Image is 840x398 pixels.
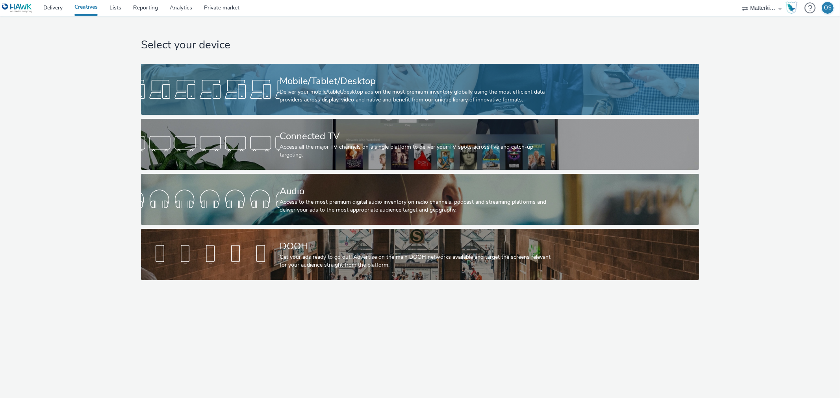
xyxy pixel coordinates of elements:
[141,38,699,53] h1: Select your device
[786,2,797,14] img: Hawk Academy
[2,3,32,13] img: undefined Logo
[824,2,832,14] div: OS
[280,143,557,159] div: Access all the major TV channels on a single platform to deliver your TV spots across live and ca...
[280,198,557,214] div: Access to the most premium digital audio inventory on radio channels, podcast and streaming platf...
[141,64,699,115] a: Mobile/Tablet/DesktopDeliver your mobile/tablet/desktop ads on the most premium inventory globall...
[141,119,699,170] a: Connected TVAccess all the major TV channels on a single platform to deliver your TV spots across...
[280,129,557,143] div: Connected TV
[280,240,557,253] div: DOOH
[141,229,699,280] a: DOOHGet your ads ready to go out! Advertise on the main DOOH networks available and target the sc...
[786,2,801,14] a: Hawk Academy
[280,184,557,198] div: Audio
[280,74,557,88] div: Mobile/Tablet/Desktop
[280,253,557,269] div: Get your ads ready to go out! Advertise on the main DOOH networks available and target the screen...
[280,88,557,104] div: Deliver your mobile/tablet/desktop ads on the most premium inventory globally using the most effi...
[141,174,699,225] a: AudioAccess to the most premium digital audio inventory on radio channels, podcast and streaming ...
